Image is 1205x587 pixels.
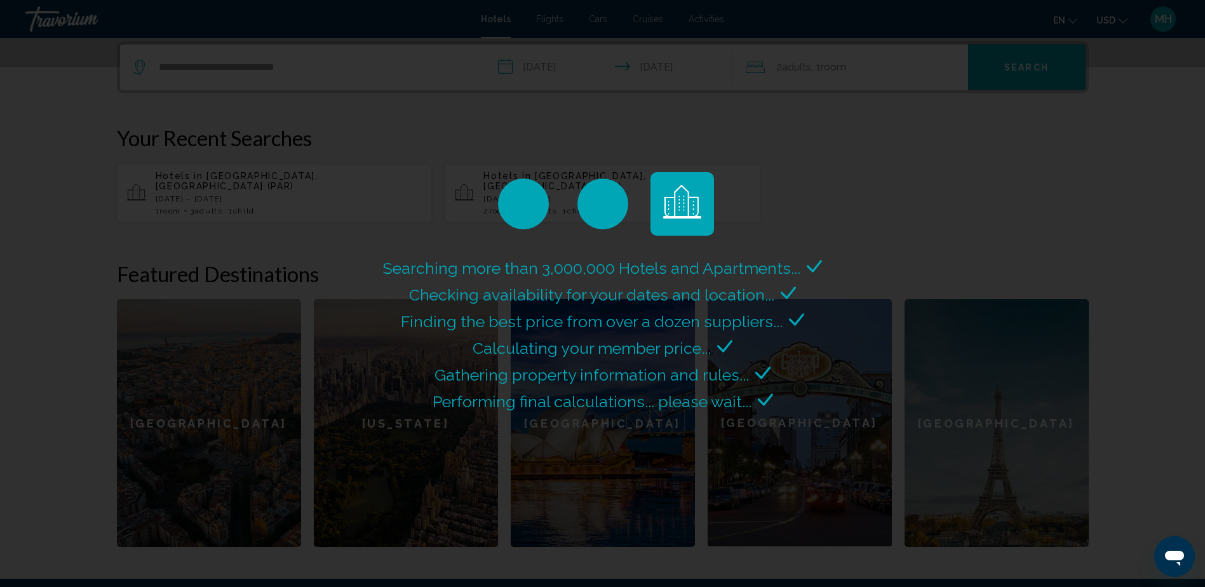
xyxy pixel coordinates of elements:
[1154,536,1195,577] iframe: Button to launch messaging window
[401,312,783,331] span: Finding the best price from over a dozen suppliers...
[433,392,751,411] span: Performing final calculations... please wait...
[383,259,800,278] span: Searching more than 3,000,000 Hotels and Apartments...
[409,285,774,304] span: Checking availability for your dates and location...
[473,339,711,358] span: Calculating your member price...
[434,365,749,384] span: Gathering property information and rules...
